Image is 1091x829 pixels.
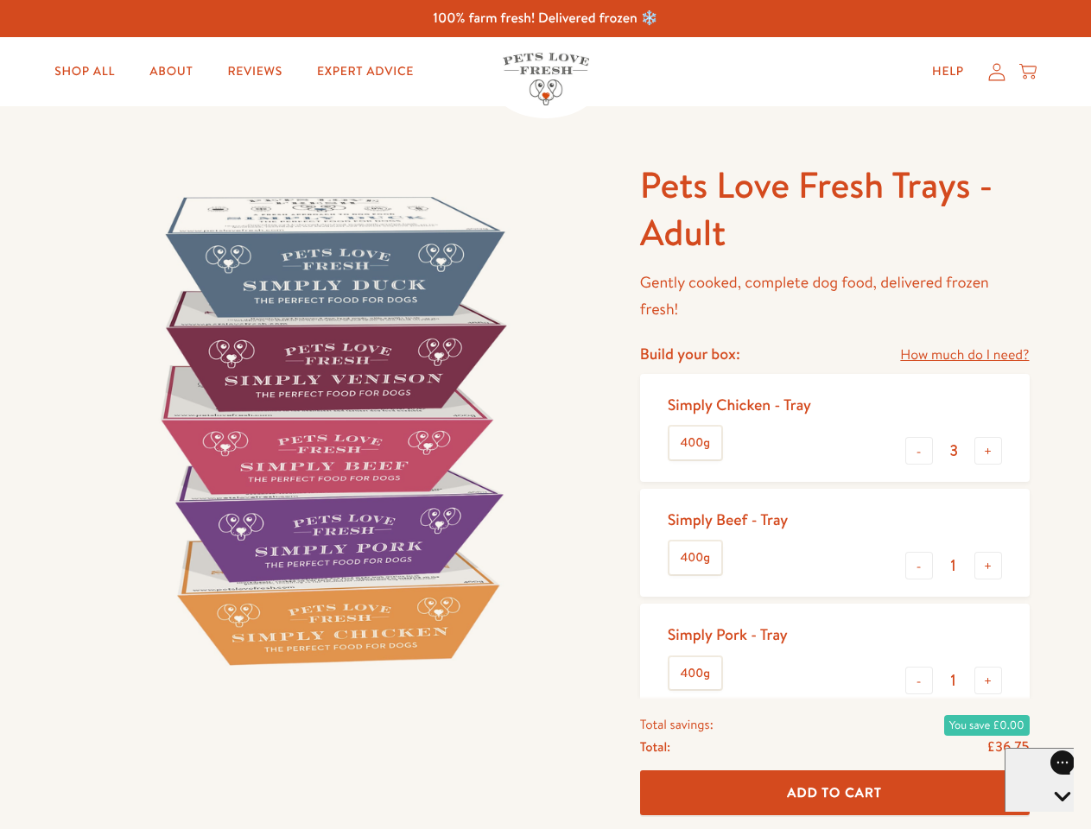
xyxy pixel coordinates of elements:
[136,54,206,89] a: About
[986,737,1029,756] span: £36.75
[640,736,670,758] span: Total:
[1005,748,1074,812] iframe: Gorgias live chat messenger
[944,715,1030,736] span: You save £0.00
[669,427,721,459] label: 400g
[905,667,933,694] button: -
[62,161,599,698] img: Pets Love Fresh Trays - Adult
[640,713,714,736] span: Total savings:
[974,552,1002,579] button: +
[900,344,1029,367] a: How much do I need?
[41,54,129,89] a: Shop All
[669,657,721,690] label: 400g
[905,552,933,579] button: -
[640,344,740,364] h4: Build your box:
[668,395,811,414] div: Simply Chicken - Tray
[974,667,1002,694] button: +
[503,53,589,105] img: Pets Love Fresh
[918,54,978,89] a: Help
[668,624,788,644] div: Simply Pork - Tray
[787,783,882,801] span: Add To Cart
[974,437,1002,465] button: +
[640,161,1030,256] h1: Pets Love Fresh Trays - Adult
[213,54,295,89] a: Reviews
[303,54,428,89] a: Expert Advice
[640,269,1030,322] p: Gently cooked, complete dog food, delivered frozen fresh!
[905,437,933,465] button: -
[669,541,721,574] label: 400g
[668,509,788,529] div: Simply Beef - Tray
[640,770,1030,816] button: Add To Cart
